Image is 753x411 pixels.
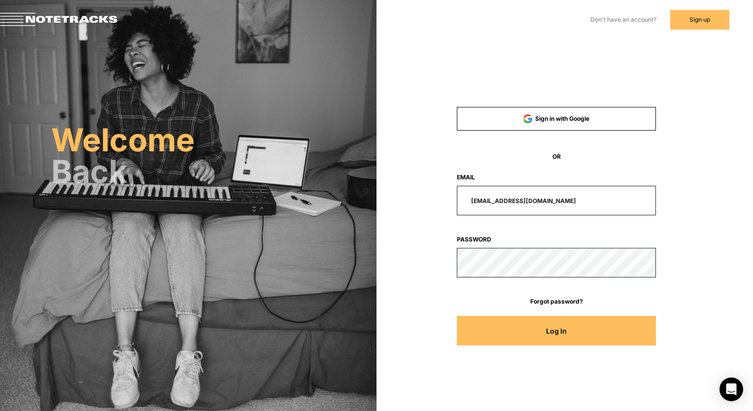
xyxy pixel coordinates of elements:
h2: Back [51,158,376,185]
label: Don't have an account? [590,15,656,24]
input: email@address.com [457,186,656,215]
label: Password [457,235,656,244]
span: Sign in with Google [535,115,589,122]
button: Log In [457,316,656,345]
a: Forgot password? [457,297,656,306]
h2: Welcome [51,126,376,154]
div: Open Intercom Messenger [719,377,743,401]
button: Sign up [670,10,729,30]
label: Email [457,173,656,182]
span: OR [457,152,656,161]
button: Sign in with Google [457,107,656,131]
